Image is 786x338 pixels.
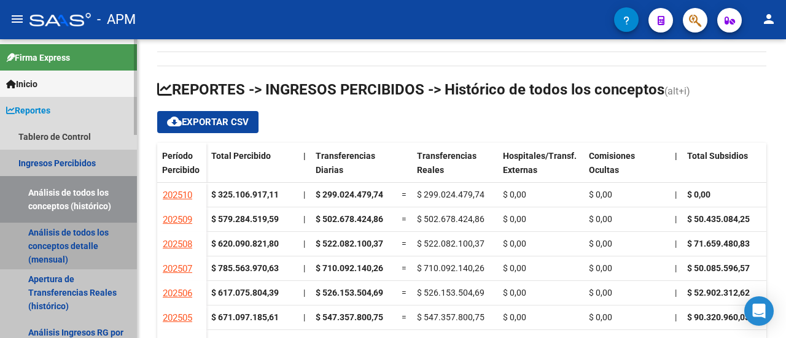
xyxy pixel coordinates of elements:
[589,190,612,199] span: $ 0,00
[6,51,70,64] span: Firma Express
[303,288,305,298] span: |
[687,214,750,224] span: $ 50.435.084,25
[402,312,407,322] span: =
[503,214,526,224] span: $ 0,00
[316,214,383,224] span: $ 502.678.424,86
[402,190,407,199] span: =
[687,190,710,199] span: $ 0,00
[417,239,484,248] span: $ 522.082.100,37
[412,143,498,194] datatable-header-cell: Transferencias Reales
[675,239,677,248] span: |
[163,190,192,201] span: 202510
[503,239,526,248] span: $ 0,00
[417,214,484,224] span: $ 502.678.424,86
[687,312,750,322] span: $ 90.320.960,03
[163,239,192,250] span: 202508
[589,312,612,322] span: $ 0,00
[211,190,279,199] strong: $ 325.106.917,11
[303,239,305,248] span: |
[503,190,526,199] span: $ 0,00
[503,151,577,175] span: Hospitales/Transf. Externas
[417,312,484,322] span: $ 547.357.800,75
[97,6,136,33] span: - APM
[206,143,298,194] datatable-header-cell: Total Percibido
[303,312,305,322] span: |
[6,104,50,117] span: Reportes
[417,190,484,199] span: $ 299.024.479,74
[675,151,677,161] span: |
[417,263,484,273] span: $ 710.092.140,26
[211,288,279,298] strong: $ 617.075.804,39
[163,214,192,225] span: 202509
[303,263,305,273] span: |
[664,85,690,97] span: (alt+i)
[761,12,776,26] mat-icon: person
[682,143,768,194] datatable-header-cell: Total Subsidios
[303,190,305,199] span: |
[417,151,477,175] span: Transferencias Reales
[316,288,383,298] span: $ 526.153.504,69
[157,143,206,194] datatable-header-cell: Período Percibido
[303,214,305,224] span: |
[687,239,750,248] span: $ 71.659.480,83
[316,312,383,322] span: $ 547.357.800,75
[402,214,407,224] span: =
[211,263,279,273] strong: $ 785.563.970,63
[157,81,664,98] span: REPORTES -> INGRESOS PERCIBIDOS -> Histórico de todos los conceptos
[687,288,750,298] span: $ 52.902.312,62
[6,77,37,91] span: Inicio
[162,151,200,175] span: Período Percibido
[211,151,271,161] span: Total Percibido
[589,263,612,273] span: $ 0,00
[589,239,612,248] span: $ 0,00
[163,263,192,274] span: 202507
[316,190,383,199] span: $ 299.024.479,74
[675,214,677,224] span: |
[584,143,670,194] datatable-header-cell: Comisiones Ocultas
[687,151,748,161] span: Total Subsidios
[10,12,25,26] mat-icon: menu
[163,312,192,323] span: 202505
[675,190,677,199] span: |
[589,151,635,175] span: Comisiones Ocultas
[402,239,407,248] span: =
[167,117,249,128] span: Exportar CSV
[402,263,407,273] span: =
[211,239,279,248] strong: $ 620.090.821,80
[211,214,279,224] strong: $ 579.284.519,59
[498,143,584,194] datatable-header-cell: Hospitales/Transf. Externas
[503,288,526,298] span: $ 0,00
[311,143,397,194] datatable-header-cell: Transferencias Diarias
[298,143,311,194] datatable-header-cell: |
[167,114,182,129] mat-icon: cloud_download
[211,312,279,322] strong: $ 671.097.185,61
[589,288,612,298] span: $ 0,00
[675,312,677,322] span: |
[402,288,407,298] span: =
[675,263,677,273] span: |
[687,263,750,273] span: $ 50.085.596,57
[316,263,383,273] span: $ 710.092.140,26
[503,263,526,273] span: $ 0,00
[157,111,259,133] button: Exportar CSV
[589,214,612,224] span: $ 0,00
[316,239,383,248] span: $ 522.082.100,37
[316,151,375,175] span: Transferencias Diarias
[417,288,484,298] span: $ 526.153.504,69
[744,296,774,326] div: Open Intercom Messenger
[303,151,306,161] span: |
[163,288,192,299] span: 202506
[675,288,677,298] span: |
[503,312,526,322] span: $ 0,00
[670,143,682,194] datatable-header-cell: |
